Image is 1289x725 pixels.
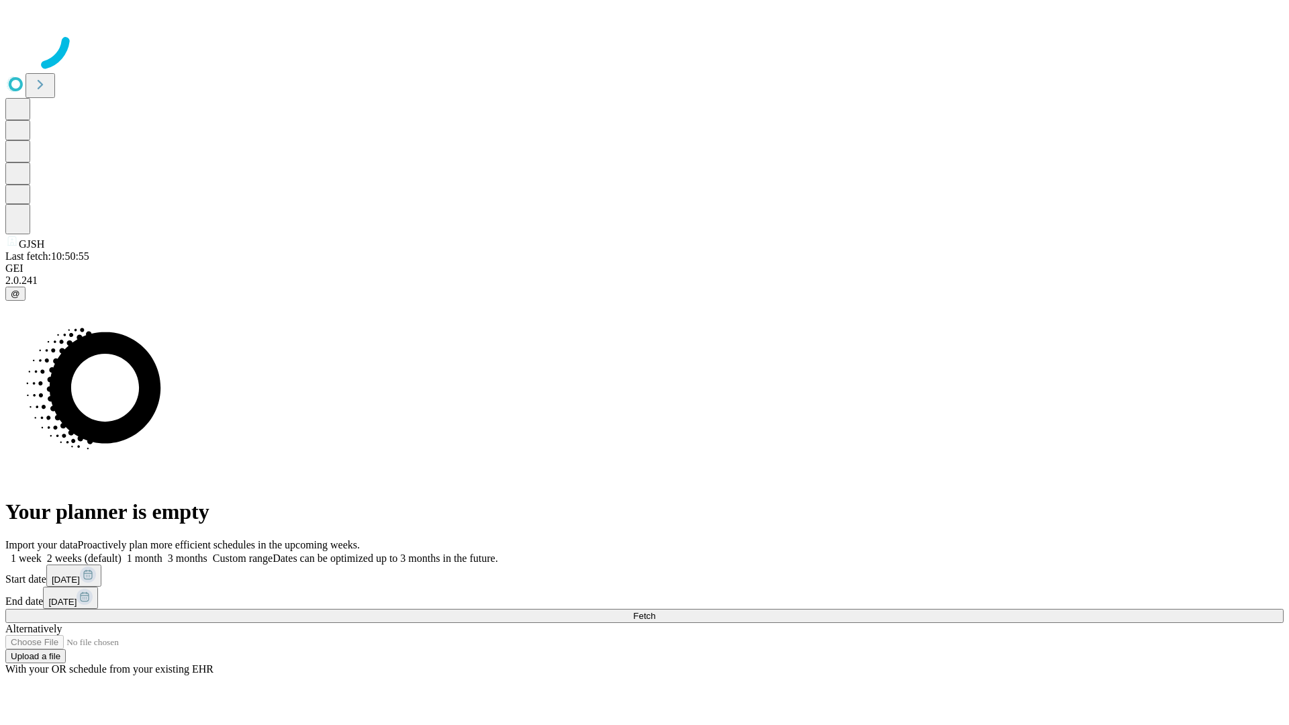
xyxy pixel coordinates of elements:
[5,499,1284,524] h1: Your planner is empty
[5,663,213,675] span: With your OR schedule from your existing EHR
[633,611,655,621] span: Fetch
[5,287,26,301] button: @
[273,552,497,564] span: Dates can be optimized up to 3 months in the future.
[5,539,78,550] span: Import your data
[19,238,44,250] span: GJSH
[43,587,98,609] button: [DATE]
[5,587,1284,609] div: End date
[5,623,62,634] span: Alternatively
[47,552,122,564] span: 2 weeks (default)
[5,649,66,663] button: Upload a file
[5,262,1284,275] div: GEI
[52,575,80,585] span: [DATE]
[48,597,77,607] span: [DATE]
[168,552,207,564] span: 3 months
[5,250,89,262] span: Last fetch: 10:50:55
[5,275,1284,287] div: 2.0.241
[11,552,42,564] span: 1 week
[46,565,101,587] button: [DATE]
[127,552,162,564] span: 1 month
[5,565,1284,587] div: Start date
[213,552,273,564] span: Custom range
[78,539,360,550] span: Proactively plan more efficient schedules in the upcoming weeks.
[5,609,1284,623] button: Fetch
[11,289,20,299] span: @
